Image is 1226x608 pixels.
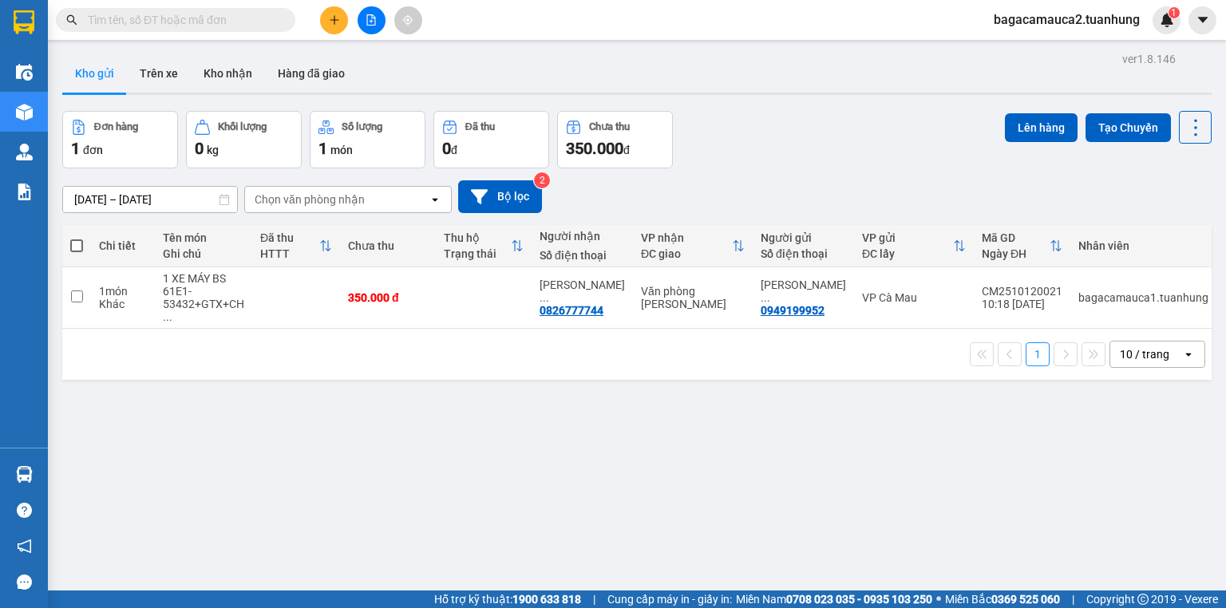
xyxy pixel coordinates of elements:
[88,11,276,29] input: Tìm tên, số ĐT hoặc mã đơn
[94,121,138,132] div: Đơn hàng
[260,247,319,260] div: HTTT
[260,231,319,244] div: Đã thu
[540,304,603,317] div: 0826777744
[62,111,178,168] button: Đơn hàng1đơn
[540,230,625,243] div: Người nhận
[17,539,32,554] span: notification
[534,172,550,188] sup: 2
[854,225,974,267] th: Toggle SortBy
[163,231,244,244] div: Tên món
[265,54,358,93] button: Hàng đã giao
[191,54,265,93] button: Kho nhận
[16,466,33,483] img: warehouse-icon
[358,6,386,34] button: file-add
[761,291,770,304] span: ...
[163,272,244,323] div: 1 XE MÁY BS 61E1-53432+GTX+CHÌA KHÓA
[71,139,80,158] span: 1
[589,121,630,132] div: Chưa thu
[436,225,532,267] th: Toggle SortBy
[1078,239,1208,252] div: Nhân viên
[540,249,625,262] div: Số điện thoại
[17,503,32,518] span: question-circle
[1122,50,1176,68] div: ver 1.8.146
[465,121,495,132] div: Đã thu
[862,247,953,260] div: ĐC lấy
[16,144,33,160] img: warehouse-icon
[318,139,327,158] span: 1
[348,239,428,252] div: Chưa thu
[982,231,1050,244] div: Mã GD
[761,231,846,244] div: Người gửi
[330,144,353,156] span: món
[1072,590,1074,608] span: |
[329,14,340,26] span: plus
[252,225,340,267] th: Toggle SortBy
[394,6,422,34] button: aim
[761,304,825,317] div: 0949199952
[366,14,377,26] span: file-add
[593,590,595,608] span: |
[991,593,1060,606] strong: 0369 525 060
[982,298,1062,310] div: 10:18 [DATE]
[63,187,237,212] input: Select a date range.
[540,278,625,304] div: NGUYỄN THỊ PHƯƠNG TRINH
[342,121,382,132] div: Số lượng
[641,285,745,310] div: Văn phòng [PERSON_NAME]
[66,14,77,26] span: search
[512,593,581,606] strong: 1900 633 818
[186,111,302,168] button: Khối lượng0kg
[945,590,1060,608] span: Miền Bắc
[540,291,549,304] span: ...
[429,193,441,206] svg: open
[1086,113,1171,142] button: Tạo Chuyến
[974,225,1070,267] th: Toggle SortBy
[433,111,549,168] button: Đã thu0đ
[981,10,1153,30] span: bagacamauca2.tuanhung
[348,291,428,304] div: 350.000 đ
[320,6,348,34] button: plus
[16,104,33,120] img: warehouse-icon
[1120,346,1169,362] div: 10 / trang
[218,121,267,132] div: Khối lượng
[310,111,425,168] button: Số lượng1món
[1171,7,1177,18] span: 1
[402,14,413,26] span: aim
[207,144,219,156] span: kg
[14,10,34,34] img: logo-vxr
[195,139,204,158] span: 0
[458,180,542,213] button: Bộ lọc
[623,144,630,156] span: đ
[862,291,966,304] div: VP Cà Mau
[607,590,732,608] span: Cung cấp máy in - giấy in:
[982,285,1062,298] div: CM2510120021
[434,590,581,608] span: Hỗ trợ kỹ thuật:
[761,278,846,304] div: NGUYỄN HOÀNG NGHĨA
[451,144,457,156] span: đ
[1078,291,1208,304] div: bagacamauca1.tuanhung
[761,247,846,260] div: Số điện thoại
[1182,348,1195,361] svg: open
[982,247,1050,260] div: Ngày ĐH
[99,285,147,298] div: 1 món
[786,593,932,606] strong: 0708 023 035 - 0935 103 250
[16,64,33,81] img: warehouse-icon
[83,144,103,156] span: đơn
[641,247,732,260] div: ĐC giao
[163,310,172,323] span: ...
[163,247,244,260] div: Ghi chú
[862,231,953,244] div: VP gửi
[736,590,932,608] span: Miền Nam
[1137,594,1149,605] span: copyright
[442,139,451,158] span: 0
[936,596,941,602] span: ⚪️
[444,231,511,244] div: Thu hộ
[99,298,147,310] div: Khác
[1160,13,1174,27] img: icon-new-feature
[641,231,732,244] div: VP nhận
[99,239,147,252] div: Chi tiết
[1196,13,1210,27] span: caret-down
[127,54,191,93] button: Trên xe
[444,247,511,260] div: Trạng thái
[62,54,127,93] button: Kho gửi
[566,139,623,158] span: 350.000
